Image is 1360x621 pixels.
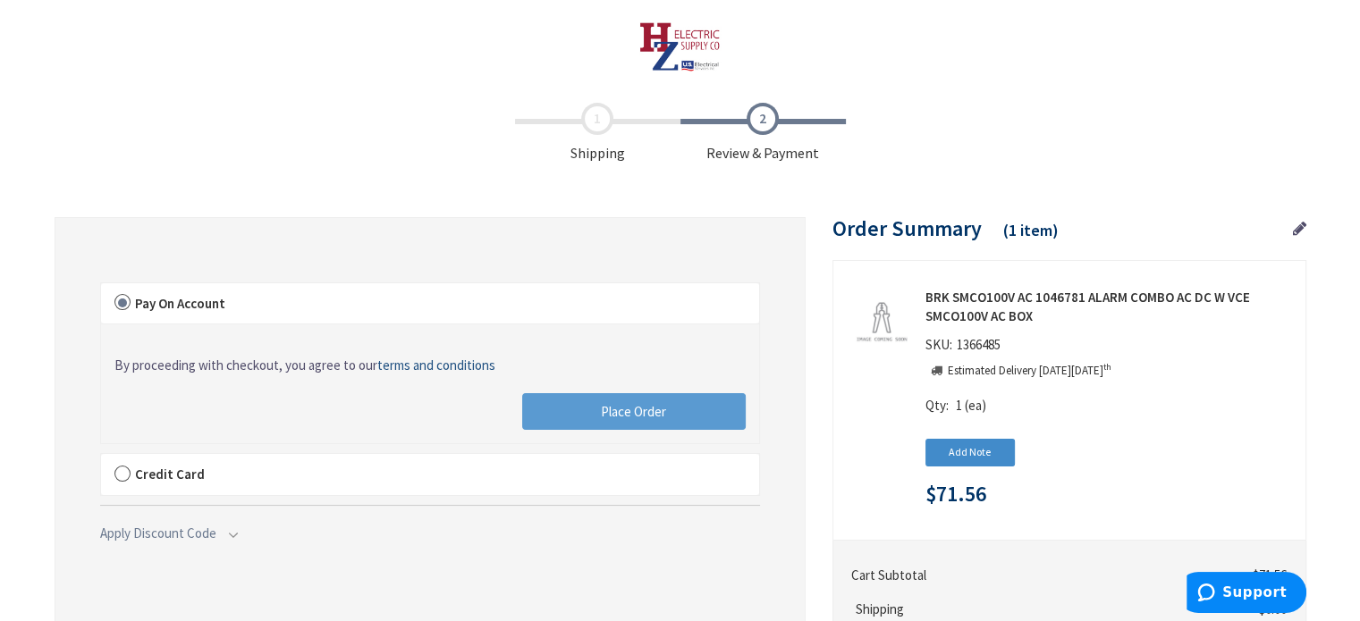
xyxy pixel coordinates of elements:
[851,600,908,617] span: Shipping
[100,524,216,541] span: Apply Discount Code
[515,103,680,164] span: Shipping
[925,397,946,414] span: Qty
[1103,361,1111,373] sup: th
[377,357,495,373] span: terms and conditions
[680,103,846,164] span: Review & Payment
[848,558,1230,592] th: Cart Subtotal
[952,336,1005,353] span: 1366485
[114,357,495,373] span: By proceeding with checkout, you agree to our
[965,397,986,414] span: (ea)
[956,397,962,414] span: 1
[854,295,909,350] img: BRK SMCO100V AC 1046781 ALARM COMBO AC DC W VCE SMCO100V AC BOX
[925,483,986,506] span: $71.56
[948,363,1111,380] p: Estimated Delivery [DATE][DATE]
[1253,566,1287,583] span: $71.56
[522,393,746,431] button: Place Order
[925,288,1292,326] strong: BRK SMCO100V AC 1046781 ALARM COMBO AC DC W VCE SMCO100V AC BOX
[925,335,1005,360] div: SKU:
[135,466,205,483] span: Credit Card
[832,214,982,242] span: Order Summary
[601,403,666,420] span: Place Order
[639,22,721,71] img: HZ Electric Supply
[1187,572,1306,617] iframe: Opens a widget where you can find more information
[1259,600,1287,617] span: $0.00
[1003,220,1059,240] span: (1 item)
[135,295,225,312] span: Pay On Account
[114,356,495,374] a: By proceeding with checkout, you agree to ourterms and conditions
